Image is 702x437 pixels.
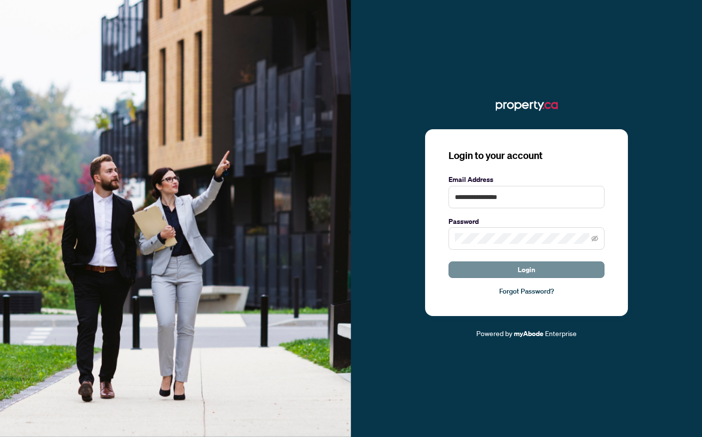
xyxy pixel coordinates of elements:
[448,149,604,162] h3: Login to your account
[545,329,577,338] span: Enterprise
[514,328,544,339] a: myAbode
[448,174,604,185] label: Email Address
[518,262,535,278] span: Login
[448,286,604,297] a: Forgot Password?
[476,329,512,338] span: Powered by
[448,216,604,227] label: Password
[448,261,604,278] button: Login
[496,98,558,114] img: ma-logo
[591,235,598,242] span: eye-invisible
